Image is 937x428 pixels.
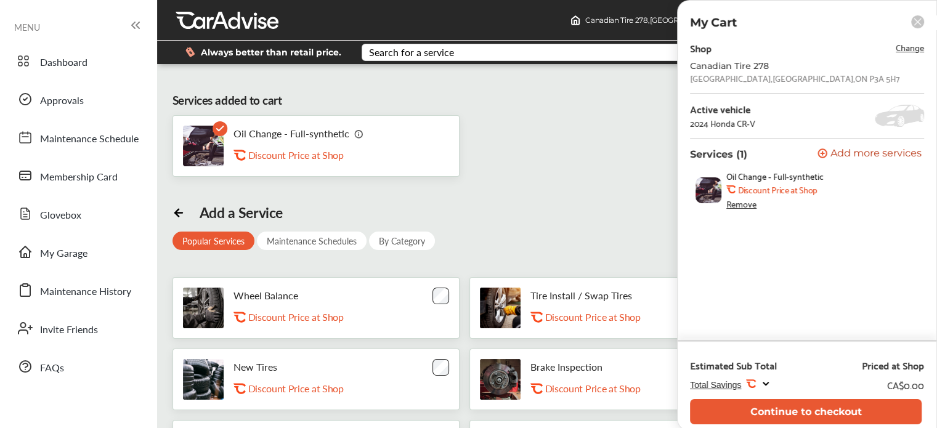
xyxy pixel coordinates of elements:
span: MENU [14,22,40,32]
span: Change [896,40,924,54]
span: Invite Friends [40,322,98,338]
img: tire-wheel-balance-thumb.jpg [183,288,224,328]
span: Maintenance History [40,284,131,300]
div: By Category [369,232,435,250]
div: Priced at Shop [862,359,924,371]
img: placeholder_car.5a1ece94.svg [875,105,924,127]
div: Shop [690,39,712,56]
div: Remove [726,199,756,209]
span: Membership Card [40,169,118,185]
span: Total Savings [690,380,741,390]
span: Maintenance Schedule [40,131,139,147]
div: 2024 Honda CR-V [690,118,755,128]
span: Glovebox [40,208,81,224]
a: Maintenance History [11,274,145,306]
a: Dashboard [11,45,145,77]
p: Tire Install / Swap Tires [530,289,632,301]
a: Membership Card [11,159,145,192]
p: Discount Price at Shop [248,311,344,323]
img: oil-change-thumb.jpg [183,126,224,166]
div: Services added to cart [172,92,282,109]
div: Active vehicle [690,103,755,115]
p: Discount Price at Shop [248,382,344,394]
div: Popular Services [172,232,254,250]
p: My Cart [690,15,737,30]
img: info_icon_vector.svg [354,129,364,139]
span: Dashboard [40,55,87,71]
p: Services (1) [690,148,747,160]
img: oil-change-thumb.jpg [696,177,721,203]
div: CA$0.00 [887,376,924,393]
a: Glovebox [11,198,145,230]
a: Invite Friends [11,312,145,344]
p: New Tires [233,361,277,373]
p: Brake Inspection [530,361,602,373]
span: Always better than retail price. [201,48,341,57]
a: Maintenance Schedule [11,121,145,153]
img: tire-install-swap-tires-thumb.jpg [480,288,521,328]
p: Discount Price at Shop [545,311,641,323]
p: Wheel Balance [233,289,298,301]
a: Add more services [817,148,924,160]
img: brake-inspection-thumb.jpg [480,359,521,400]
span: Canadian Tire 278 , [GEOGRAPHIC_DATA] [GEOGRAPHIC_DATA] , ON P3A 5H7 [585,15,857,25]
img: new-tires-thumb.jpg [183,359,224,400]
img: dollor_label_vector.a70140d1.svg [185,47,195,57]
a: FAQs [11,350,145,382]
div: Search for a service [369,47,454,57]
b: Discount Price at Shop [738,185,817,195]
button: Continue to checkout [690,399,922,424]
div: [GEOGRAPHIC_DATA] , [GEOGRAPHIC_DATA] , ON P3A 5H7 [690,73,899,83]
p: Discount Price at Shop [545,382,641,394]
div: Discount Price at Shop [248,149,371,161]
div: Estimated Sub Total [690,359,777,371]
span: Oil Change - Full-synthetic [726,171,824,181]
p: Oil Change - Full-synthetic [233,127,349,139]
button: Add more services [817,148,922,160]
span: Approvals [40,93,84,109]
div: Add a Service [200,204,283,221]
a: Approvals [11,83,145,115]
a: My Garage [11,236,145,268]
div: Canadian Tire 278 [690,61,887,71]
span: My Garage [40,246,87,262]
span: FAQs [40,360,64,376]
img: header-home-logo.8d720a4f.svg [570,15,580,25]
span: Add more services [830,148,922,160]
div: Maintenance Schedules [257,232,367,250]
